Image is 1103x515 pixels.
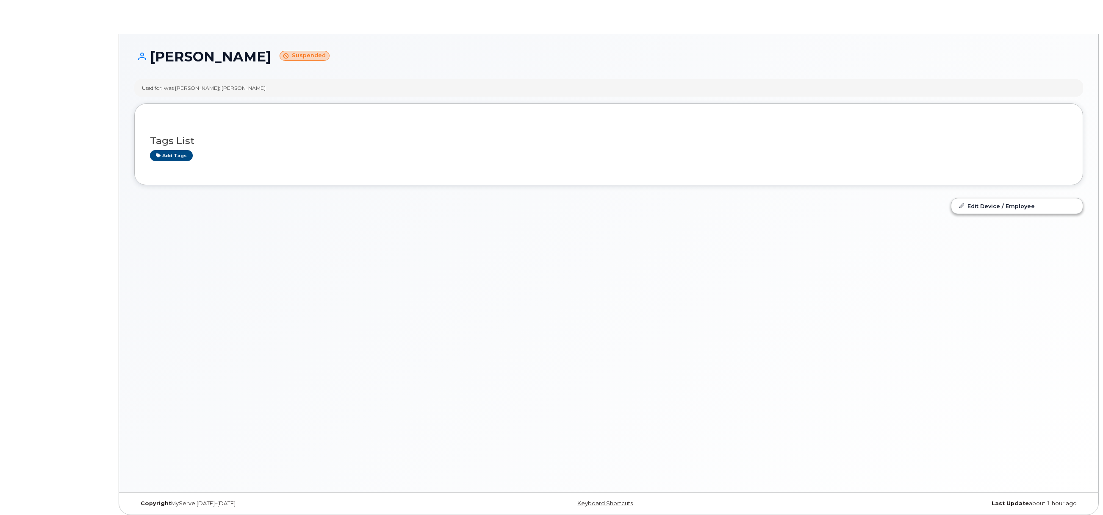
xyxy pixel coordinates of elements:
div: Used for: was [PERSON_NAME]; [PERSON_NAME] [142,84,266,92]
div: MyServe [DATE]–[DATE] [134,500,451,507]
strong: Last Update [992,500,1029,507]
a: Add tags [150,150,193,161]
a: Keyboard Shortcuts [577,500,633,507]
a: Edit Device / Employee [951,198,1083,214]
h3: Tags List [150,136,1067,146]
h1: [PERSON_NAME] [134,49,1083,64]
div: about 1 hour ago [767,500,1083,507]
small: Suspended [280,51,330,61]
strong: Copyright [141,500,171,507]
